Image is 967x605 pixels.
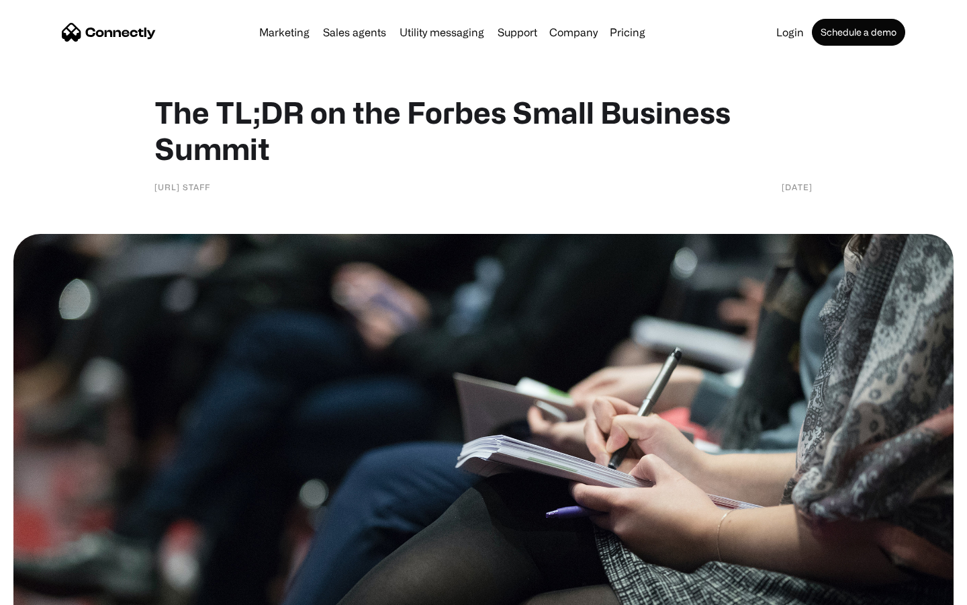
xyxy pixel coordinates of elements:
[549,23,598,42] div: Company
[318,27,392,38] a: Sales agents
[154,180,210,194] div: [URL] Staff
[254,27,315,38] a: Marketing
[492,27,543,38] a: Support
[394,27,490,38] a: Utility messaging
[604,27,651,38] a: Pricing
[154,94,813,167] h1: The TL;DR on the Forbes Small Business Summit
[812,19,905,46] a: Schedule a demo
[13,581,81,600] aside: Language selected: English
[27,581,81,600] ul: Language list
[771,27,809,38] a: Login
[782,180,813,194] div: [DATE]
